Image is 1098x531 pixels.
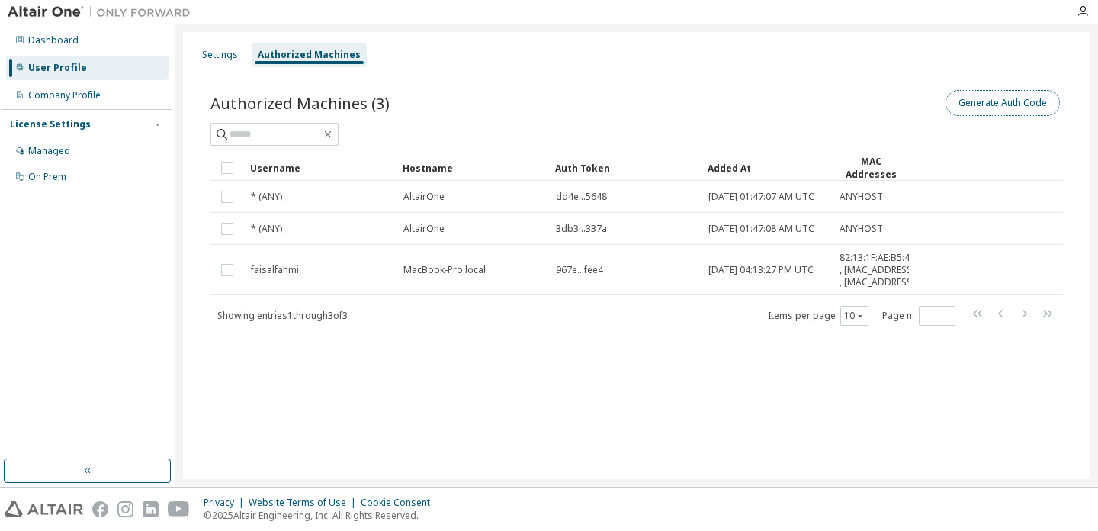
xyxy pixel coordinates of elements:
[10,118,91,130] div: License Settings
[8,5,198,20] img: Altair One
[28,145,70,157] div: Managed
[251,264,299,276] span: faisalfahmi
[708,156,827,180] div: Added At
[555,156,695,180] div: Auth Token
[945,90,1060,116] button: Generate Auth Code
[258,49,361,61] div: Authorized Machines
[882,306,955,326] span: Page n.
[768,306,868,326] span: Items per page
[403,191,445,203] span: AltairOne
[708,191,814,203] span: [DATE] 01:47:07 AM UTC
[708,223,814,235] span: [DATE] 01:47:08 AM UTC
[143,501,159,517] img: linkedin.svg
[28,62,87,74] div: User Profile
[250,156,390,180] div: Username
[403,156,543,180] div: Hostname
[839,155,903,181] div: MAC Addresses
[117,501,133,517] img: instagram.svg
[844,310,865,322] button: 10
[28,171,66,183] div: On Prem
[556,223,607,235] span: 3db3...337a
[403,264,486,276] span: MacBook-Pro.local
[840,223,883,235] span: ANYHOST
[92,501,108,517] img: facebook.svg
[556,191,607,203] span: dd4e...5648
[403,223,445,235] span: AltairOne
[708,264,814,276] span: [DATE] 04:13:27 PM UTC
[202,49,238,61] div: Settings
[840,252,915,288] span: 82:13:1F:AE:B5:41 , [MAC_ADDRESS] , [MAC_ADDRESS]
[361,497,439,509] div: Cookie Consent
[204,497,249,509] div: Privacy
[249,497,361,509] div: Website Terms of Use
[28,34,79,47] div: Dashboard
[556,264,603,276] span: 967e...fee4
[210,92,390,114] span: Authorized Machines (3)
[168,501,190,517] img: youtube.svg
[251,191,282,203] span: * (ANY)
[204,509,439,522] p: © 2025 Altair Engineering, Inc. All Rights Reserved.
[5,501,83,517] img: altair_logo.svg
[217,309,348,322] span: Showing entries 1 through 3 of 3
[28,89,101,101] div: Company Profile
[840,191,883,203] span: ANYHOST
[251,223,282,235] span: * (ANY)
